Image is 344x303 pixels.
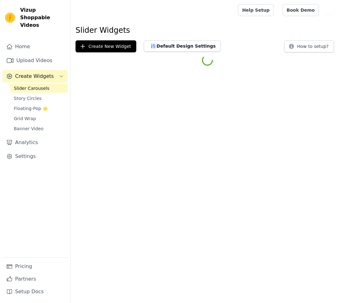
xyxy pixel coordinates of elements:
[14,95,42,102] span: Story Circles
[284,40,334,52] button: How to setup?
[14,125,43,132] span: Banner Video
[10,124,68,133] a: Banner Video
[5,13,15,23] img: Vizup
[3,70,68,83] button: Create Widgets
[10,104,68,113] a: Floating-Pop ⭐
[10,84,68,93] a: Slider Carousels
[14,115,36,122] span: Grid Wrap
[284,45,334,51] a: How to setup?
[76,40,136,52] button: Create New Widget
[3,260,68,273] a: Pricing
[3,285,68,298] a: Setup Docs
[15,73,54,80] span: Create Widgets
[3,136,68,149] a: Analytics
[283,4,319,16] a: Book Demo
[3,273,68,285] a: Partners
[3,150,68,163] a: Settings
[10,114,68,123] a: Grid Wrap
[20,6,65,29] span: Vizup Shoppable Videos
[14,105,48,112] span: Floating-Pop ⭐
[14,85,49,91] span: Slider Carousels
[10,94,68,103] a: Story Circles
[3,54,68,67] a: Upload Videos
[238,4,274,16] a: Help Setup
[76,25,339,35] h1: Slider Widgets
[3,40,68,53] a: Home
[144,40,221,52] button: Default Design Settings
